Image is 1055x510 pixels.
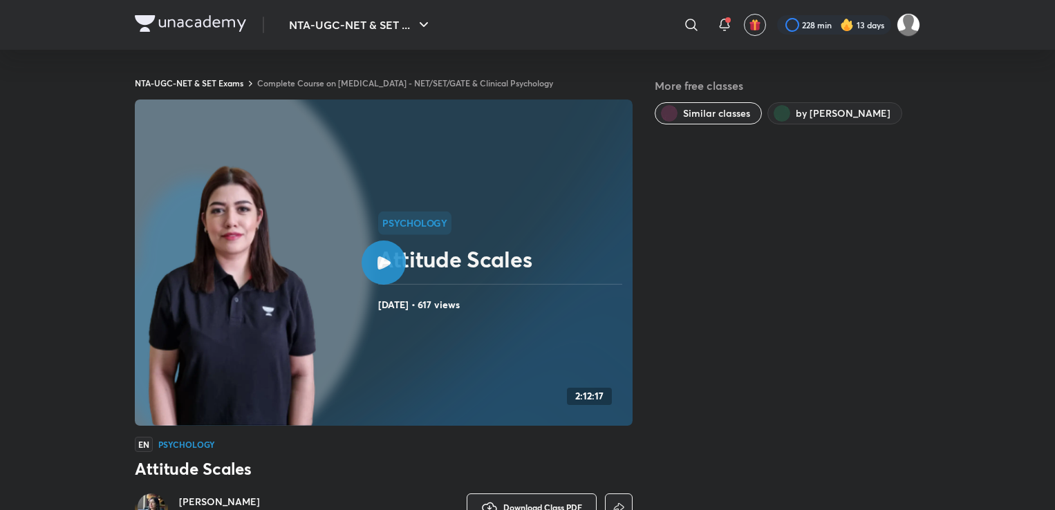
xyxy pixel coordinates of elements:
img: Atia khan [897,13,920,37]
button: by Hafsa Malik [767,102,902,124]
span: Similar classes [683,106,750,120]
button: Similar classes [655,102,762,124]
a: [PERSON_NAME] [179,495,277,509]
h4: 2:12:17 [575,390,604,402]
span: by Hafsa Malik [796,106,890,120]
h2: Attitude Scales [378,245,627,273]
h5: More free classes [655,77,920,94]
button: avatar [744,14,766,36]
img: Company Logo [135,15,246,32]
a: Complete Course on [MEDICAL_DATA] - NET/SET/GATE & Clinical Psychology [257,77,553,88]
span: EN [135,437,153,452]
img: streak [840,18,854,32]
h3: Attitude Scales [135,457,633,480]
a: Company Logo [135,15,246,35]
h4: [DATE] • 617 views [378,296,627,314]
button: NTA-UGC-NET & SET ... [281,11,440,39]
img: avatar [749,19,761,31]
a: NTA-UGC-NET & SET Exams [135,77,243,88]
h4: Psychology [158,440,215,448]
